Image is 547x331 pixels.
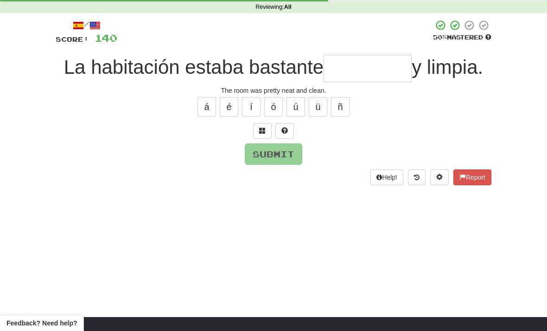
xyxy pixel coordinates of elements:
[95,32,117,44] span: 140
[412,56,483,78] span: y limpia.
[64,56,324,78] span: La habitación estaba bastante
[6,318,77,328] span: Open feedback widget
[370,169,403,185] button: Help!
[331,97,350,117] button: ñ
[56,86,491,95] div: The room was pretty neat and clean.
[453,169,491,185] button: Report
[433,33,447,41] span: 50 %
[56,19,117,31] div: /
[286,97,305,117] button: ú
[245,143,302,165] button: Submit
[253,123,272,139] button: Switch sentence to multiple choice alt+p
[433,33,491,42] div: Mastered
[284,4,292,10] strong: All
[275,123,294,139] button: Single letter hint - you only get 1 per sentence and score half the points! alt+h
[220,97,238,117] button: é
[197,97,216,117] button: á
[309,97,327,117] button: ü
[56,35,89,43] span: Score:
[264,97,283,117] button: ó
[408,169,426,185] button: Round history (alt+y)
[242,97,261,117] button: í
